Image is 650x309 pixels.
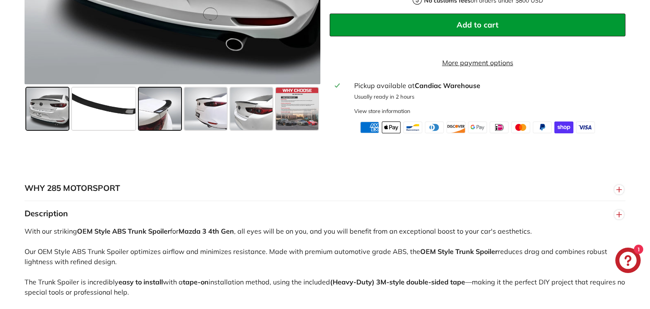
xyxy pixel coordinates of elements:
[511,121,530,133] img: master
[25,201,625,226] button: Description
[128,227,170,235] strong: Trunk Spoiler
[77,227,110,235] strong: OEM Style
[425,121,444,133] img: diners_club
[118,278,163,286] strong: easy to install
[25,176,625,201] button: WHY 285 MOTORSPORT
[468,121,487,133] img: google_pay
[382,121,401,133] img: apple_pay
[354,80,620,91] div: Pickup available at
[457,20,499,30] span: Add to cart
[354,93,620,101] p: Usually ready in 2 hours
[554,121,573,133] img: shopify_pay
[330,58,625,68] a: More payment options
[533,121,552,133] img: paypal
[613,248,643,275] inbox-online-store-chat: Shopify online store chat
[330,278,465,286] strong: (Heavy-Duty) 3M-style double-sided tape
[112,227,126,235] strong: ABS
[179,227,234,235] strong: Mazda 3 4th Gen
[415,81,480,90] strong: Candiac Warehouse
[576,121,595,133] img: visa
[403,121,422,133] img: bancontact
[183,278,209,286] strong: tape-on
[490,121,509,133] img: ideal
[330,14,625,36] button: Add to cart
[446,121,465,133] img: discover
[420,247,454,256] strong: OEM Style
[455,247,498,256] strong: Trunk Spoiler
[354,107,410,115] div: View store information
[360,121,379,133] img: american_express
